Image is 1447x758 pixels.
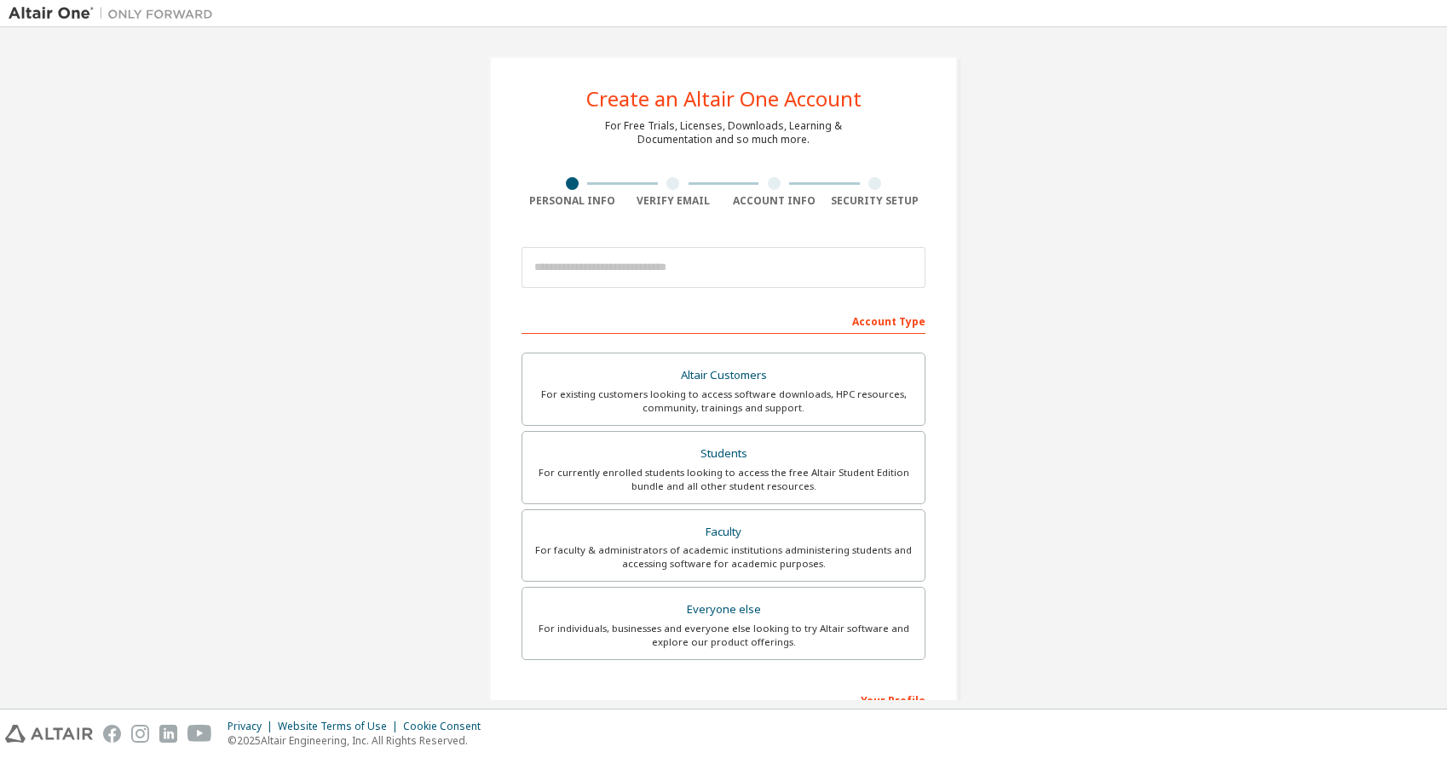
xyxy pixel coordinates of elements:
[9,5,222,22] img: Altair One
[623,194,724,208] div: Verify Email
[586,89,862,109] div: Create an Altair One Account
[103,725,121,743] img: facebook.svg
[5,725,93,743] img: altair_logo.svg
[278,720,403,733] div: Website Terms of Use
[159,725,177,743] img: linkedin.svg
[228,733,491,748] p: © 2025 Altair Engineering, Inc. All Rights Reserved.
[533,466,914,493] div: For currently enrolled students looking to access the free Altair Student Edition bundle and all ...
[533,520,914,544] div: Faculty
[723,194,825,208] div: Account Info
[825,194,926,208] div: Security Setup
[533,442,914,466] div: Students
[533,598,914,622] div: Everyone else
[522,307,925,334] div: Account Type
[533,364,914,388] div: Altair Customers
[187,725,212,743] img: youtube.svg
[522,194,623,208] div: Personal Info
[533,622,914,649] div: For individuals, businesses and everyone else looking to try Altair software and explore our prod...
[522,686,925,713] div: Your Profile
[605,119,842,146] div: For Free Trials, Licenses, Downloads, Learning & Documentation and so much more.
[403,720,491,733] div: Cookie Consent
[131,725,149,743] img: instagram.svg
[228,720,278,733] div: Privacy
[533,388,914,415] div: For existing customers looking to access software downloads, HPC resources, community, trainings ...
[533,543,914,571] div: For faculty & administrators of academic institutions administering students and accessing softwa...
